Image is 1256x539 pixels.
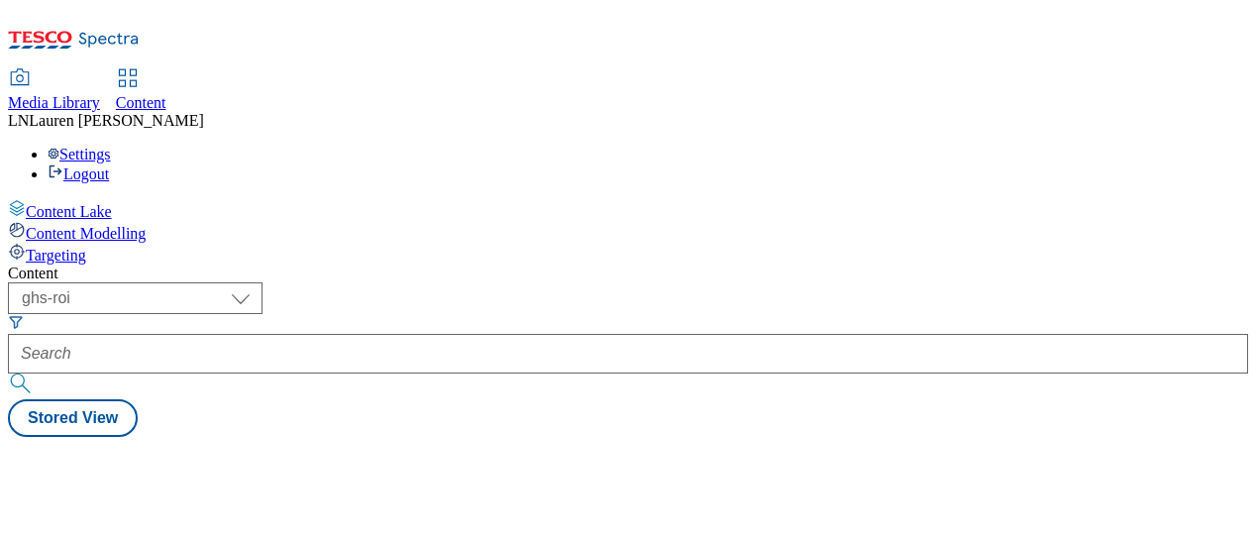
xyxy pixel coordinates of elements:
a: Media Library [8,70,100,112]
a: Logout [48,165,109,182]
svg: Search Filters [8,314,24,330]
span: LN [8,112,29,129]
input: Search [8,334,1248,374]
a: Settings [48,146,111,162]
span: Content [116,94,166,111]
button: Stored View [8,399,138,437]
span: Media Library [8,94,100,111]
span: Content Modelling [26,225,146,242]
a: Targeting [8,243,1248,265]
a: Content Modelling [8,221,1248,243]
span: Targeting [26,247,86,264]
div: Content [8,265,1248,282]
span: Content Lake [26,203,112,220]
a: Content Lake [8,199,1248,221]
a: Content [116,70,166,112]
span: Lauren [PERSON_NAME] [29,112,203,129]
